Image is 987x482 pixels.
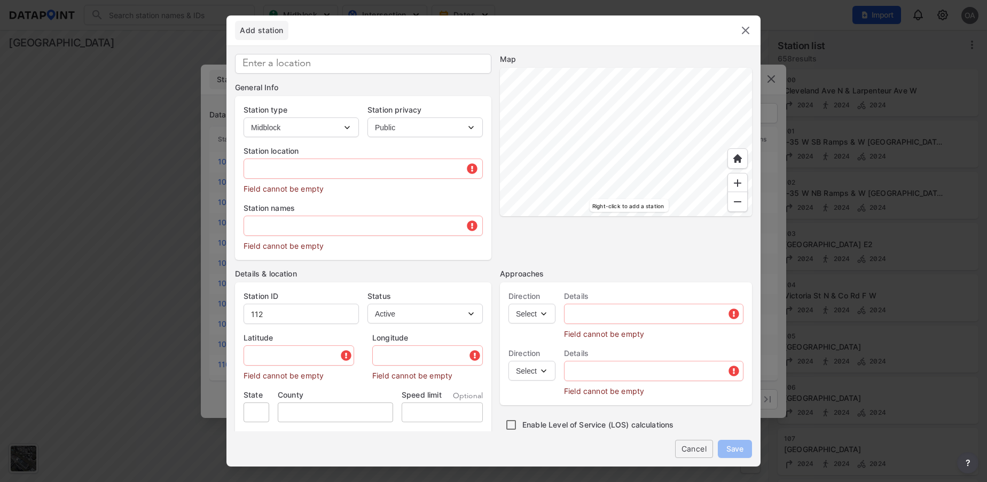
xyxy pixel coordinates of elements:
label: State [244,390,269,400]
label: Community [363,431,403,441]
span: Add station [235,25,288,36]
label: Direction [508,291,555,302]
div: General Info [235,82,491,93]
label: Details [564,348,743,359]
label: Station privacy [367,105,483,115]
label: Longitude [372,333,483,343]
span: ? [963,456,972,469]
label: Station names [244,203,483,214]
div: Map [500,54,752,65]
p: Field cannot be empty [244,366,354,381]
label: Latitude [244,333,354,343]
label: Jurisdiction [244,431,285,441]
span: Optional [453,391,483,401]
label: Station ID [244,291,359,302]
input: Enter a location [235,54,491,74]
p: Field cannot be empty [564,324,743,339]
label: Speed limit [402,390,442,400]
button: Cancel [675,440,713,458]
img: close.efbf2170.svg [739,24,752,37]
p: Field cannot be empty [372,366,483,381]
p: Field cannot be empty [244,179,483,194]
label: Direction [508,348,555,359]
div: Details & location [235,268,491,279]
label: Station location [244,146,483,156]
label: Station type [244,105,359,115]
button: more [957,452,978,473]
label: County [278,390,393,400]
label: Details [564,291,743,302]
p: Field cannot be empty [244,236,483,251]
div: Enable Level of Service (LOS) calculations [500,414,756,436]
span: Cancel [684,443,704,454]
div: Approaches [500,268,752,279]
div: full width tabs example [235,21,288,40]
p: Field cannot be empty [564,381,743,397]
label: Status [367,291,483,302]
